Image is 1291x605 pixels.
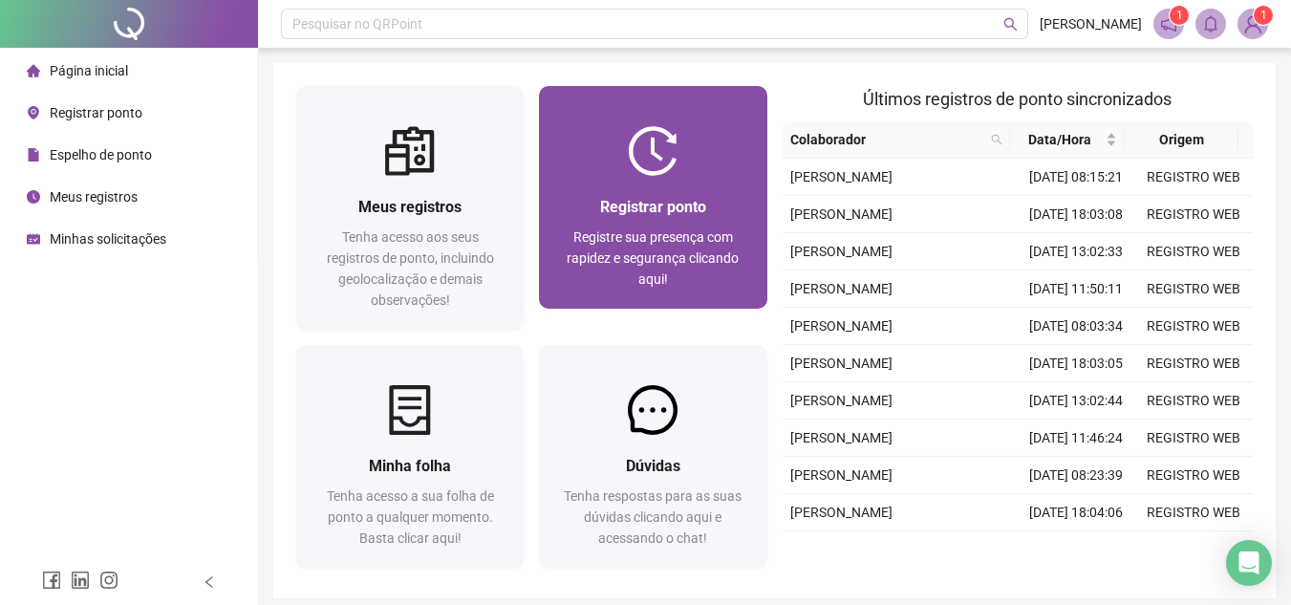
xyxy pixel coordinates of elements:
img: 84440 [1238,10,1267,38]
th: Origem [1125,121,1238,159]
td: [DATE] 11:50:11 [1018,270,1135,308]
span: file [27,148,40,162]
td: [DATE] 08:23:39 [1018,457,1135,494]
span: Registre sua presença com rapidez e segurança clicando aqui! [567,229,739,287]
span: 1 [1260,9,1267,22]
td: [DATE] 11:46:24 [1018,420,1135,457]
span: facebook [42,571,61,590]
td: REGISTRO WEB [1135,345,1253,382]
td: [DATE] 08:03:34 [1018,308,1135,345]
span: [PERSON_NAME] [790,206,893,222]
span: Tenha acesso a sua folha de ponto a qualquer momento. Basta clicar aqui! [327,488,494,546]
sup: Atualize o seu contato no menu Meus Dados [1254,6,1273,25]
div: Open Intercom Messenger [1226,540,1272,586]
span: Últimos registros de ponto sincronizados [863,89,1172,109]
td: REGISTRO WEB [1135,233,1253,270]
span: environment [27,106,40,119]
span: [PERSON_NAME] [790,244,893,259]
span: Meus registros [358,198,462,216]
th: Data/Hora [1010,121,1124,159]
a: Minha folhaTenha acesso a sua folha de ponto a qualquer momento. Basta clicar aqui! [296,345,524,568]
span: linkedin [71,571,90,590]
td: REGISTRO WEB [1135,159,1253,196]
a: Meus registrosTenha acesso aos seus registros de ponto, incluindo geolocalização e demais observa... [296,86,524,330]
td: [DATE] 13:02:44 [1018,382,1135,420]
td: [DATE] 13:02:33 [1018,233,1135,270]
span: [PERSON_NAME] [790,467,893,483]
td: REGISTRO WEB [1135,494,1253,531]
sup: 1 [1170,6,1189,25]
td: REGISTRO WEB [1135,270,1253,308]
span: [PERSON_NAME] [790,281,893,296]
a: Registrar pontoRegistre sua presença com rapidez e segurança clicando aqui! [539,86,766,309]
span: [PERSON_NAME] [790,356,893,371]
span: clock-circle [27,190,40,204]
span: [PERSON_NAME] [790,318,893,334]
td: REGISTRO WEB [1135,531,1253,569]
td: REGISTRO WEB [1135,382,1253,420]
td: REGISTRO WEB [1135,457,1253,494]
span: 1 [1176,9,1183,22]
td: [DATE] 18:04:06 [1018,494,1135,531]
span: [PERSON_NAME] [790,393,893,408]
span: Tenha respostas para as suas dúvidas clicando aqui e acessando o chat! [564,488,742,546]
span: left [203,575,216,589]
td: REGISTRO WEB [1135,196,1253,233]
td: REGISTRO WEB [1135,308,1253,345]
td: [DATE] 18:03:08 [1018,196,1135,233]
span: Registrar ponto [50,105,142,120]
span: [PERSON_NAME] [790,169,893,184]
td: [DATE] 18:03:05 [1018,345,1135,382]
span: search [1003,17,1018,32]
span: [PERSON_NAME] [790,430,893,445]
td: [DATE] 13:03:13 [1018,531,1135,569]
span: instagram [99,571,118,590]
span: Data/Hora [1018,129,1101,150]
span: Meus registros [50,189,138,205]
span: search [991,134,1002,145]
span: schedule [27,232,40,246]
span: [PERSON_NAME] [790,505,893,520]
a: DúvidasTenha respostas para as suas dúvidas clicando aqui e acessando o chat! [539,345,766,568]
span: Registrar ponto [600,198,706,216]
span: Minhas solicitações [50,231,166,247]
span: Dúvidas [626,457,680,475]
span: Minha folha [369,457,451,475]
span: [PERSON_NAME] [1040,13,1142,34]
span: Tenha acesso aos seus registros de ponto, incluindo geolocalização e demais observações! [327,229,494,308]
span: search [987,125,1006,154]
span: notification [1160,15,1177,32]
span: home [27,64,40,77]
td: REGISTRO WEB [1135,420,1253,457]
span: Página inicial [50,63,128,78]
span: Espelho de ponto [50,147,152,162]
span: Colaborador [790,129,984,150]
td: [DATE] 08:15:21 [1018,159,1135,196]
span: bell [1202,15,1219,32]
